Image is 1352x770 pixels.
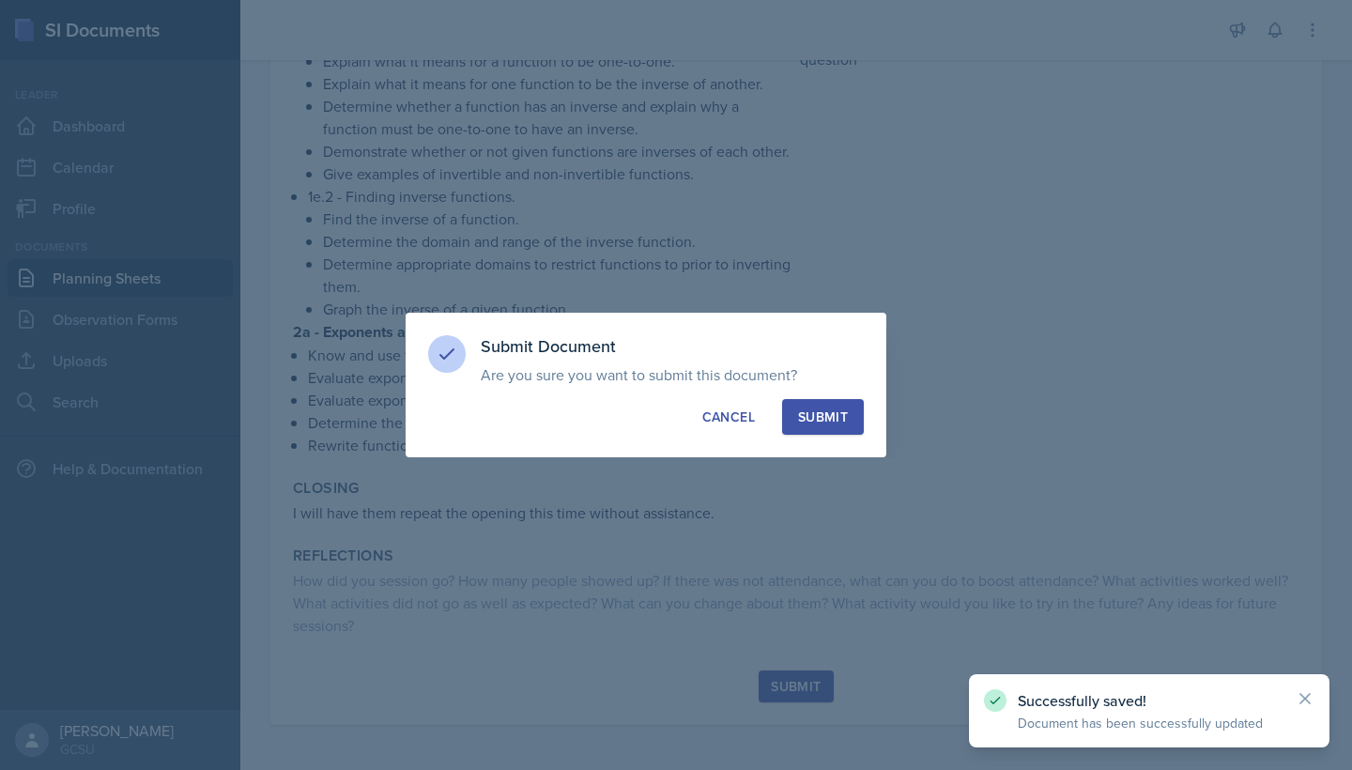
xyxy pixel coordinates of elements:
[1018,714,1281,732] p: Document has been successfully updated
[481,335,864,358] h3: Submit Document
[481,365,864,384] p: Are you sure you want to submit this document?
[686,399,771,435] button: Cancel
[782,399,864,435] button: Submit
[1018,691,1281,710] p: Successfully saved!
[702,408,755,426] div: Cancel
[798,408,848,426] div: Submit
